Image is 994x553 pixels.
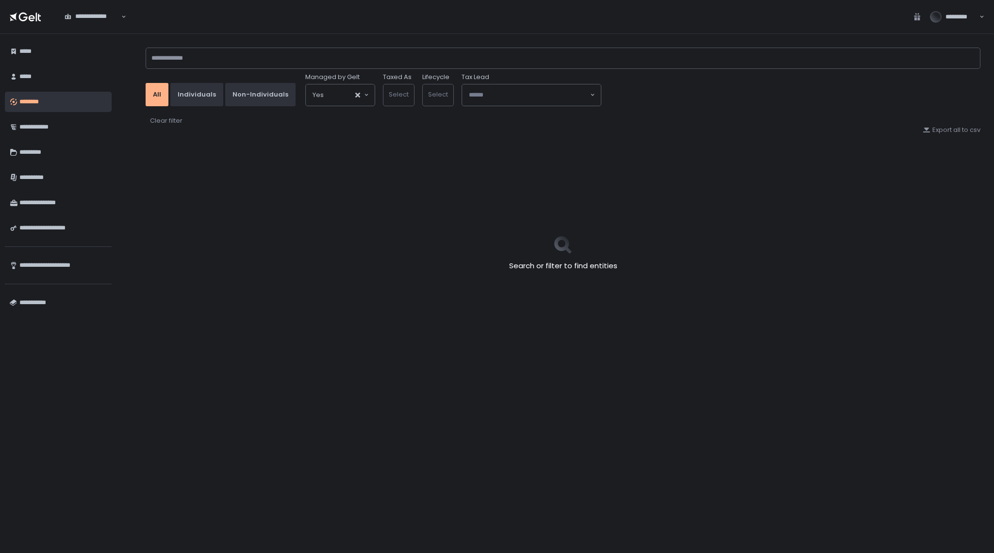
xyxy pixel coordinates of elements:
span: Managed by Gelt [305,73,360,81]
button: Individuals [170,83,223,106]
div: Clear filter [150,116,182,125]
div: Search for option [462,84,601,106]
div: Individuals [178,90,216,99]
div: Search for option [58,7,126,27]
button: Clear Selected [355,93,360,98]
span: Select [428,90,448,99]
input: Search for option [469,90,589,100]
div: All [153,90,161,99]
label: Taxed As [383,73,412,81]
label: Lifecycle [422,73,449,81]
span: Select [389,90,409,99]
div: Non-Individuals [232,90,288,99]
span: Tax Lead [462,73,489,81]
span: Yes [313,90,324,100]
div: Search for option [306,84,375,106]
button: Clear filter [149,116,183,126]
button: All [146,83,168,106]
button: Non-Individuals [225,83,296,106]
button: Export all to csv [923,126,980,134]
input: Search for option [65,21,120,31]
h2: Search or filter to find entities [509,260,617,272]
input: Search for option [324,90,354,100]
